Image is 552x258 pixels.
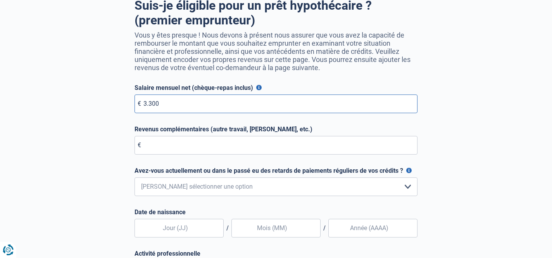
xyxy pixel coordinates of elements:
label: Avez-vous actuellement ou dans le passé eu des retards de paiements réguliers de vos crédits ? [135,167,417,174]
span: / [321,224,328,232]
button: Avez-vous actuellement ou dans le passé eu des retards de paiements réguliers de vos crédits ? [406,168,412,173]
input: Année (AAAA) [328,219,417,237]
span: / [224,224,231,232]
input: Jour (JJ) [135,219,224,237]
button: Salaire mensuel net (chèque-repas inclus) [256,85,262,90]
p: Vous y êtes presque ! Nous devons à présent nous assurer que vous avez la capacité de rembourser ... [135,31,417,72]
input: Mois (MM) [231,219,321,237]
span: € [138,141,141,149]
label: Salaire mensuel net (chèque-repas inclus) [135,84,417,91]
label: Date de naissance [135,208,417,216]
span: € [138,100,141,107]
label: Activité professionnelle [135,250,417,257]
label: Revenus complémentaires (autre travail, [PERSON_NAME], etc.) [135,126,417,133]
